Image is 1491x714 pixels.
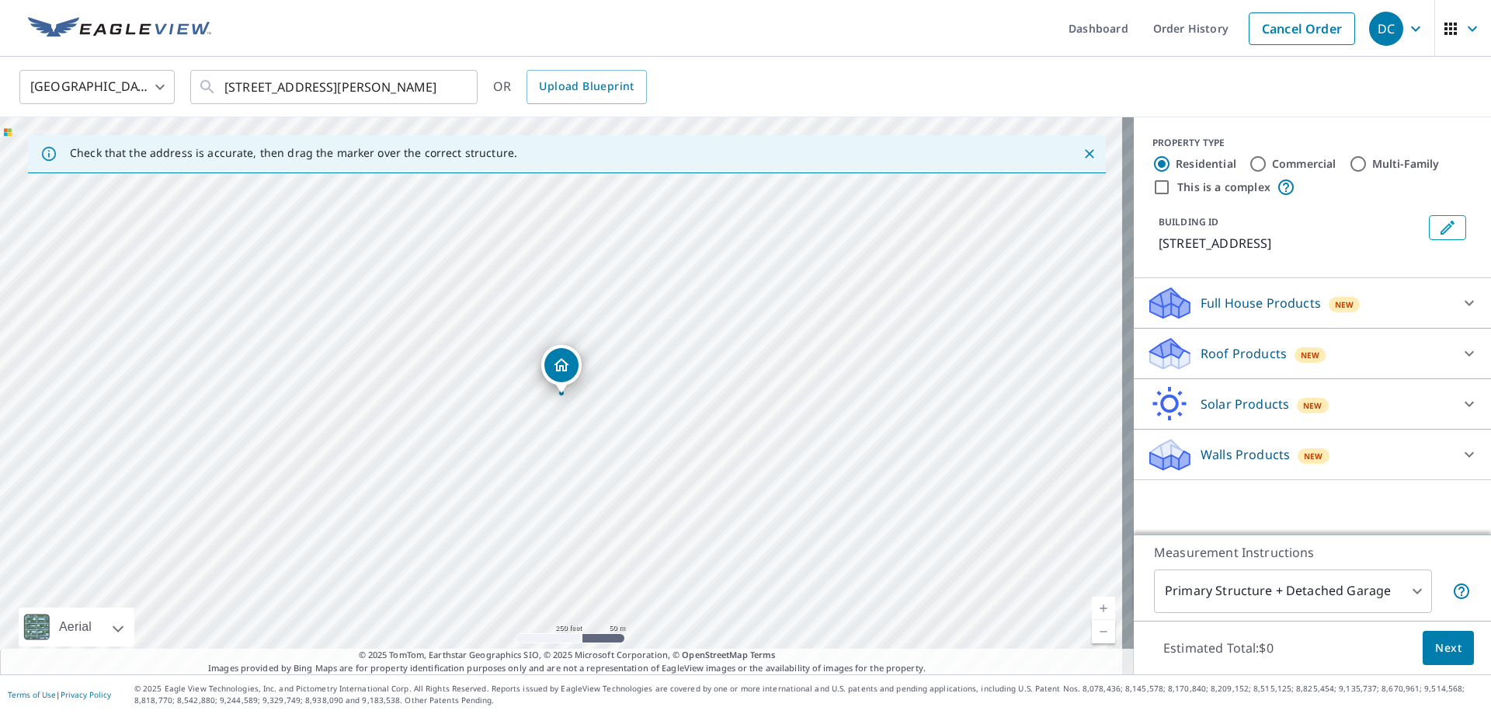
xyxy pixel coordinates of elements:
div: Aerial [54,608,96,646]
div: DC [1369,12,1403,46]
div: Walls ProductsNew [1146,436,1479,473]
p: Estimated Total: $0 [1151,631,1286,665]
span: Next [1435,639,1461,658]
a: Cancel Order [1249,12,1355,45]
label: Residential [1176,156,1236,172]
p: | [8,690,111,699]
span: Your report will include the primary structure and a detached garage if one exists. [1452,582,1471,601]
div: Aerial [19,608,134,646]
input: Search by address or latitude-longitude [224,65,446,109]
div: Solar ProductsNew [1146,385,1479,423]
p: BUILDING ID [1159,215,1218,228]
div: PROPERTY TYPE [1152,136,1472,150]
a: Upload Blueprint [527,70,646,104]
button: Next [1423,631,1474,666]
p: Walls Products [1201,445,1290,464]
div: Full House ProductsNew [1146,284,1479,322]
div: Primary Structure + Detached Garage [1154,569,1432,613]
div: OR [493,70,647,104]
a: OpenStreetMap [682,649,747,660]
p: Solar Products [1201,395,1289,413]
img: EV Logo [28,17,211,40]
p: Full House Products [1201,294,1321,312]
p: [STREET_ADDRESS] [1159,234,1423,253]
a: Current Level 17, Zoom Out [1092,620,1115,643]
span: New [1335,298,1354,311]
p: Roof Products [1201,344,1287,363]
label: Multi-Family [1372,156,1440,172]
label: This is a complex [1177,179,1270,195]
label: Commercial [1272,156,1336,172]
button: Edit building 1 [1429,215,1466,240]
span: Upload Blueprint [539,77,634,96]
p: © 2025 Eagle View Technologies, Inc. and Pictometry International Corp. All Rights Reserved. Repo... [134,683,1483,706]
div: Dropped pin, building 1, Residential property, 8 Carleton Dr Pittsburgh, PA 15243 [541,345,582,393]
span: New [1304,450,1323,462]
span: © 2025 TomTom, Earthstar Geographics SIO, © 2025 Microsoft Corporation, © [359,649,776,662]
a: Privacy Policy [61,689,111,700]
span: New [1301,349,1320,361]
div: [GEOGRAPHIC_DATA] [19,65,175,109]
span: New [1303,399,1322,412]
div: Roof ProductsNew [1146,335,1479,372]
p: Measurement Instructions [1154,543,1471,562]
button: Close [1079,144,1100,164]
a: Terms of Use [8,689,56,700]
a: Terms [750,649,776,660]
p: Check that the address is accurate, then drag the marker over the correct structure. [70,146,517,160]
a: Current Level 17, Zoom In [1092,597,1115,620]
